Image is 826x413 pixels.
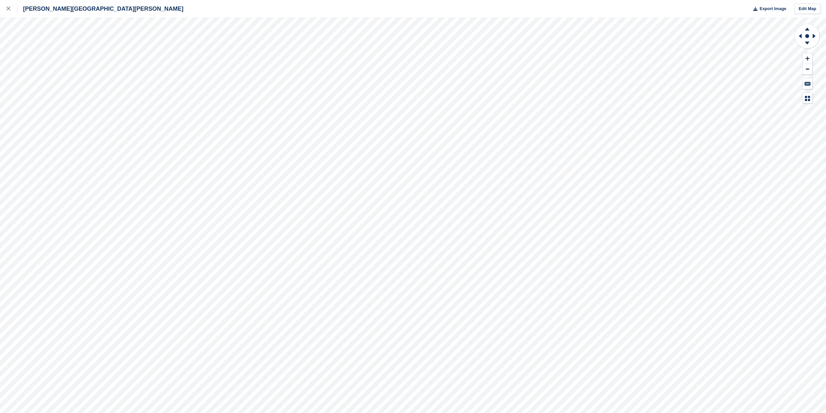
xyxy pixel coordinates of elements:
[803,93,812,104] button: Map Legend
[794,4,821,14] a: Edit Map
[803,78,812,89] button: Keyboard Shortcuts
[803,64,812,75] button: Zoom Out
[17,5,183,13] div: [PERSON_NAME][GEOGRAPHIC_DATA][PERSON_NAME]
[749,4,786,14] button: Export Image
[803,53,812,64] button: Zoom In
[759,6,786,12] span: Export Image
